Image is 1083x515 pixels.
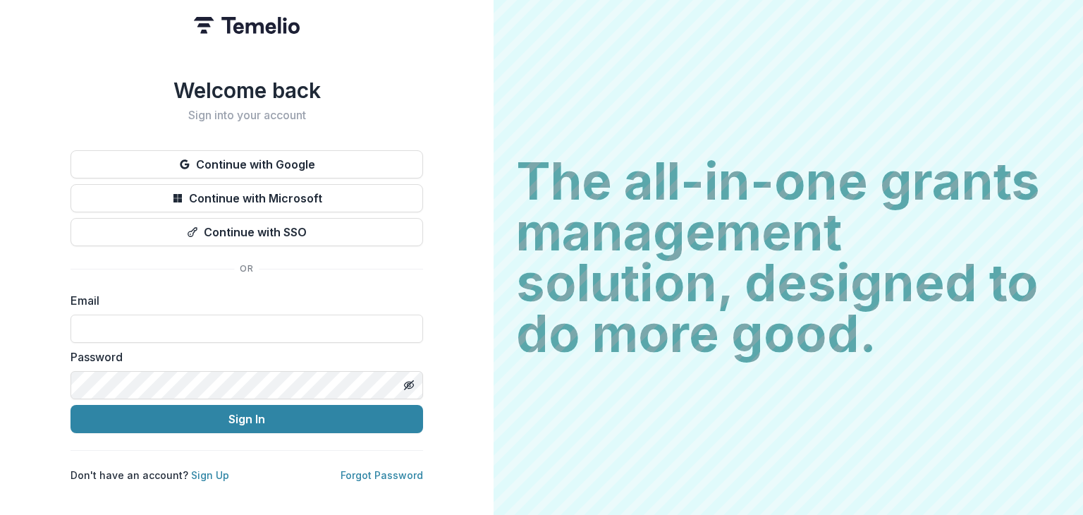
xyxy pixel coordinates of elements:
label: Email [71,292,415,309]
h1: Welcome back [71,78,423,103]
label: Password [71,349,415,365]
button: Continue with Microsoft [71,184,423,212]
a: Sign Up [191,469,229,481]
h2: Sign into your account [71,109,423,122]
button: Continue with SSO [71,218,423,246]
a: Forgot Password [341,469,423,481]
button: Toggle password visibility [398,374,420,396]
img: Temelio [194,17,300,34]
button: Continue with Google [71,150,423,178]
button: Sign In [71,405,423,433]
p: Don't have an account? [71,468,229,483]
